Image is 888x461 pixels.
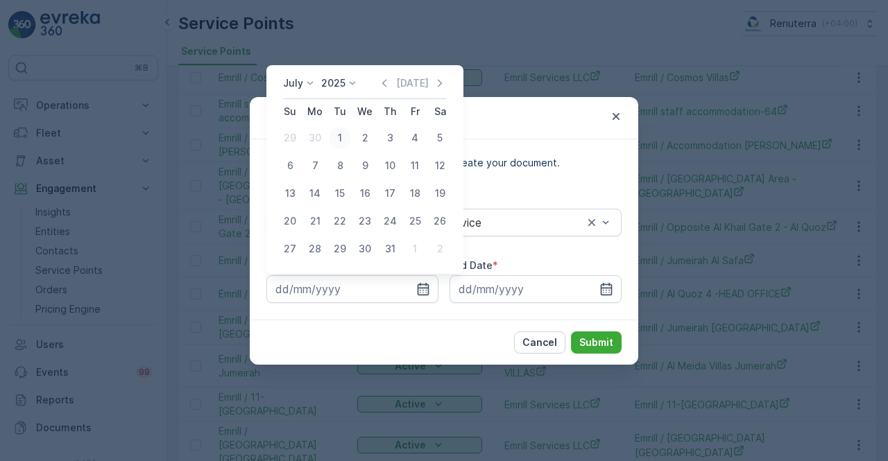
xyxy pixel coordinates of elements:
div: 23 [354,210,376,232]
div: 4 [404,127,426,149]
input: dd/mm/yyyy [450,275,622,303]
div: 27 [279,238,301,260]
p: Submit [579,336,613,349]
div: 1 [329,127,351,149]
div: 29 [329,238,351,260]
th: Monday [302,99,327,124]
label: End Date [450,259,493,271]
th: Tuesday [327,99,352,124]
div: 17 [379,182,401,205]
div: 7 [304,155,326,177]
div: 31 [379,238,401,260]
p: Cancel [522,336,557,349]
div: 2 [354,127,376,149]
div: 3 [379,127,401,149]
p: 2025 [321,76,345,90]
th: Sunday [277,99,302,124]
div: 11 [404,155,426,177]
th: Friday [402,99,427,124]
div: 14 [304,182,326,205]
th: Thursday [377,99,402,124]
div: 13 [279,182,301,205]
div: 22 [329,210,351,232]
div: 28 [304,238,326,260]
div: 5 [429,127,451,149]
div: 15 [329,182,351,205]
th: Saturday [427,99,452,124]
div: 9 [354,155,376,177]
input: dd/mm/yyyy [266,275,438,303]
div: 8 [329,155,351,177]
div: 6 [279,155,301,177]
button: Submit [571,331,622,354]
p: [DATE] [396,76,429,90]
div: 30 [354,238,376,260]
div: 20 [279,210,301,232]
div: 21 [304,210,326,232]
div: 2 [429,238,451,260]
div: 29 [279,127,301,149]
div: 16 [354,182,376,205]
div: 19 [429,182,451,205]
div: 18 [404,182,426,205]
th: Wednesday [352,99,377,124]
div: 1 [404,238,426,260]
div: 25 [404,210,426,232]
p: July [283,76,303,90]
div: 24 [379,210,401,232]
button: Cancel [514,331,565,354]
div: 10 [379,155,401,177]
div: 30 [304,127,326,149]
div: 12 [429,155,451,177]
div: 26 [429,210,451,232]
